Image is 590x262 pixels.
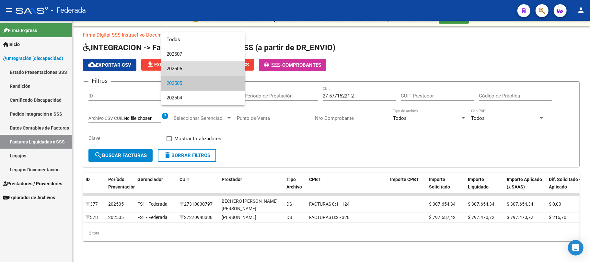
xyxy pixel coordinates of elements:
[568,240,584,256] div: Open Intercom Messenger
[167,47,240,62] span: 202507
[167,62,240,76] span: 202506
[167,91,240,105] span: 202504
[167,76,240,91] span: 202505
[167,32,240,47] span: Todos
